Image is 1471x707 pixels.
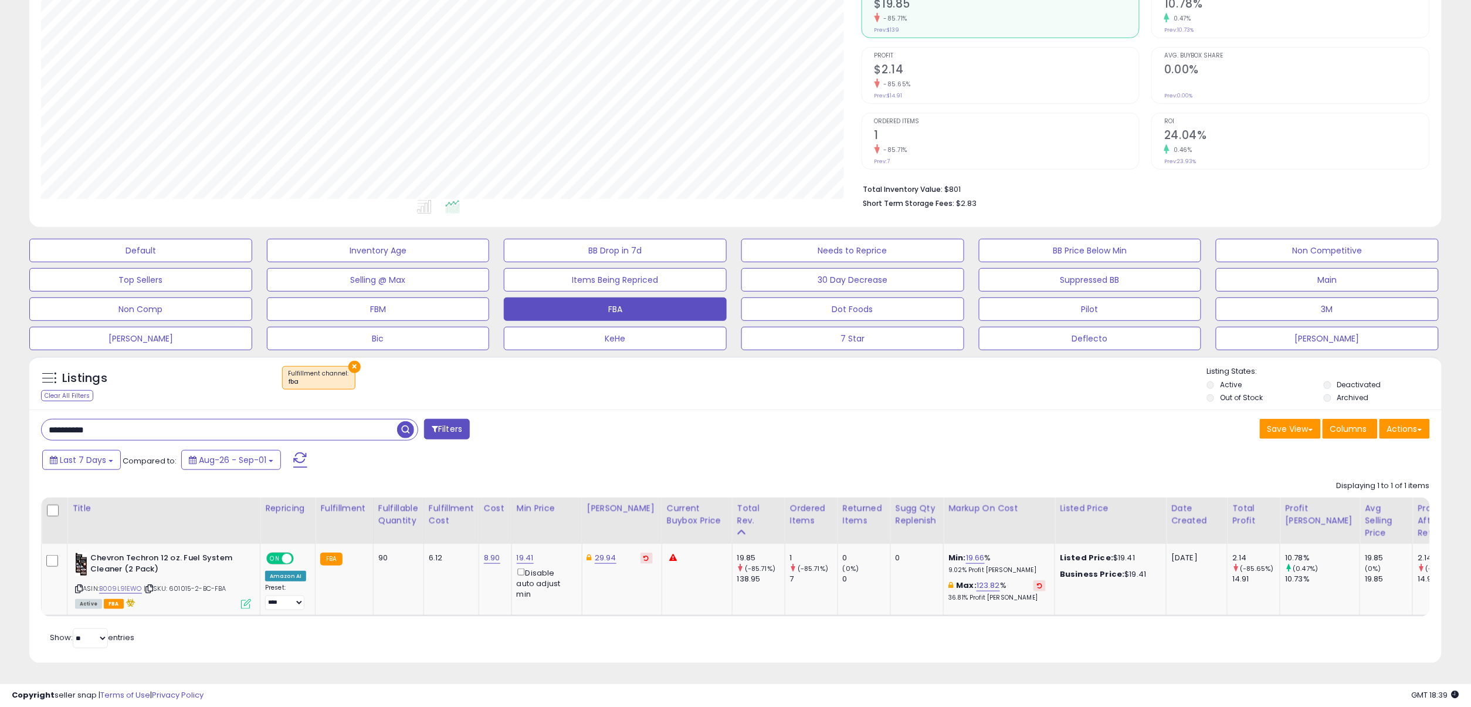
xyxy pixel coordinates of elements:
div: fba [289,378,349,386]
a: Privacy Policy [152,689,204,701]
small: 0.46% [1170,146,1192,154]
th: The percentage added to the cost of goods (COGS) that forms the calculator for Min & Max prices. [944,498,1055,544]
div: Title [72,502,255,515]
small: (0%) [843,564,859,573]
small: 0.47% [1170,14,1191,23]
h5: Listings [62,370,107,387]
button: 7 Star [741,327,964,350]
button: KeHe [504,327,727,350]
div: Sugg Qty Replenish [896,502,939,527]
small: FBA [320,553,342,566]
i: hazardous material [124,598,136,607]
b: Short Term Storage Fees: [863,198,955,208]
small: (0%) [1365,564,1381,573]
span: Aug-26 - Sep-01 [199,454,266,466]
div: Avg Selling Price [1365,502,1408,539]
div: Fulfillment [320,502,368,515]
small: -85.65% [880,80,911,89]
button: 30 Day Decrease [741,268,964,292]
span: FBA [104,599,124,609]
button: [PERSON_NAME] [1216,327,1439,350]
div: 19.85 [737,553,785,563]
div: 0 [843,574,890,584]
li: $801 [863,181,1421,195]
div: Current Buybox Price [667,502,727,527]
button: Non Competitive [1216,239,1439,262]
div: 14.91 [1232,574,1280,584]
label: Active [1220,380,1242,390]
a: 8.90 [484,552,500,564]
span: Columns [1330,423,1367,435]
a: B009L91EWO [99,584,142,594]
button: Default [29,239,252,262]
span: Ordered Items [875,119,1140,125]
button: Top Sellers [29,268,252,292]
button: Columns [1323,419,1378,439]
h2: 0.00% [1164,63,1429,79]
div: seller snap | | [12,690,204,701]
h2: 1 [875,128,1140,144]
div: 10.78% [1285,553,1360,563]
div: 90 [378,553,415,563]
span: Last 7 Days [60,454,106,466]
button: [PERSON_NAME] [29,327,252,350]
p: 9.02% Profit [PERSON_NAME] [948,566,1046,574]
span: All listings currently available for purchase on Amazon [75,599,102,609]
span: Compared to: [123,455,177,466]
div: Repricing [265,502,310,515]
span: Avg. Buybox Share [1164,53,1429,59]
button: FBM [267,297,490,321]
button: × [348,361,361,373]
small: (-85.65%) [1240,564,1274,573]
button: Actions [1380,419,1430,439]
div: % [948,580,1046,602]
div: [DATE] [1171,553,1218,563]
div: 14.91 [1418,574,1465,584]
h2: $2.14 [875,63,1140,79]
button: Save View [1260,419,1321,439]
div: Disable auto adjust min [517,566,573,600]
button: Last 7 Days [42,450,121,470]
div: Profit [PERSON_NAME] [1285,502,1355,527]
p: Listing States: [1207,366,1442,377]
div: Total Profit [1232,502,1275,527]
small: Prev: 7 [875,158,890,165]
p: 36.81% Profit [PERSON_NAME] [948,594,1046,602]
small: Prev: 23.93% [1164,158,1196,165]
span: | SKU: 601015-2-BC-FBA [144,584,226,593]
small: Prev: $139 [875,26,900,33]
button: FBA [504,297,727,321]
button: Deflecto [979,327,1202,350]
a: 123.82 [977,580,1000,591]
label: Archived [1337,393,1368,402]
button: Needs to Reprice [741,239,964,262]
a: 29.94 [595,552,616,564]
div: 0 [896,553,935,563]
a: Terms of Use [100,689,150,701]
button: Inventory Age [267,239,490,262]
div: 1 [790,553,838,563]
span: Show: entries [50,632,134,643]
div: 6.12 [429,553,470,563]
div: Listed Price [1060,502,1161,515]
div: $19.41 [1060,553,1157,563]
th: Please note that this number is a calculation based on your required days of coverage and your ve... [890,498,944,544]
b: Total Inventory Value: [863,184,943,194]
div: 138.95 [737,574,785,584]
span: Fulfillment channel : [289,369,349,387]
b: Listed Price: [1060,552,1113,563]
button: Suppressed BB [979,268,1202,292]
h2: 24.04% [1164,128,1429,144]
div: Amazon AI [265,571,306,581]
div: $19.41 [1060,569,1157,580]
button: Non Comp [29,297,252,321]
div: Date Created [1171,502,1222,527]
button: Pilot [979,297,1202,321]
div: Preset: [265,584,306,610]
button: Items Being Repriced [504,268,727,292]
div: Fulfillable Quantity [378,502,419,527]
a: 19.41 [517,552,534,564]
label: Out of Stock [1220,393,1263,402]
div: 2.14 [1232,553,1280,563]
span: 2025-09-9 18:39 GMT [1412,689,1459,701]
